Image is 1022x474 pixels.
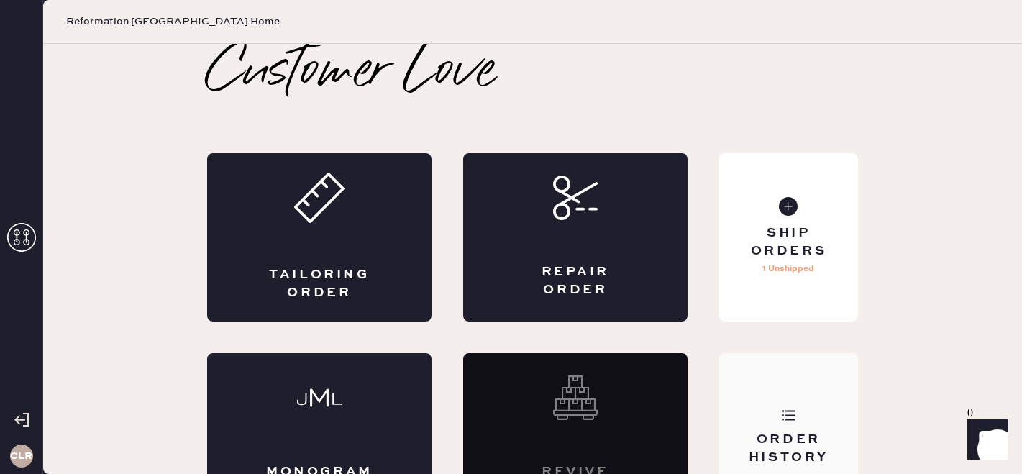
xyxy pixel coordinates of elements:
[762,260,814,278] p: 1 Unshipped
[521,263,630,299] div: Repair Order
[954,409,1016,471] iframe: Front Chat
[66,14,280,29] span: Reformation [GEOGRAPHIC_DATA] Home
[731,224,847,260] div: Ship Orders
[10,451,32,461] h3: CLR
[265,266,374,302] div: Tailoring Order
[731,431,847,467] div: Order History
[207,44,496,101] h2: Customer Love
